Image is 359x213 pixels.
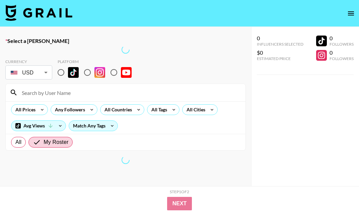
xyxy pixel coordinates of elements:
div: All Prices [11,105,37,115]
div: Followers [330,42,354,47]
div: Influencers Selected [257,42,303,47]
div: Any Followers [51,105,86,115]
div: USD [7,67,51,78]
img: YouTube [121,67,132,78]
img: TikTok [68,67,79,78]
div: Platform [58,59,137,64]
label: Select a [PERSON_NAME] [5,38,246,44]
span: Refreshing lists, bookers, clients, countries, tags, cities, talent, talent, talent... [122,156,130,164]
img: Instagram [94,67,105,78]
div: All Countries [100,105,133,115]
span: All [15,138,21,146]
div: $0 [257,49,303,56]
div: 0 [257,35,303,42]
span: My Roster [44,138,68,146]
div: Avg Views [11,121,66,131]
div: Currency [5,59,52,64]
div: 0 [330,35,354,42]
div: Estimated Price [257,56,303,61]
div: All Cities [183,105,207,115]
input: Search by User Name [18,87,241,98]
div: 0 [330,49,354,56]
div: All Tags [147,105,168,115]
div: Match Any Tags [69,121,118,131]
div: Followers [330,56,354,61]
span: Refreshing lists, bookers, clients, countries, tags, cities, talent, talent, talent... [122,46,130,54]
button: open drawer [344,7,358,20]
img: Grail Talent [5,5,72,21]
div: Step 1 of 2 [170,189,189,194]
button: Next [167,197,192,210]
